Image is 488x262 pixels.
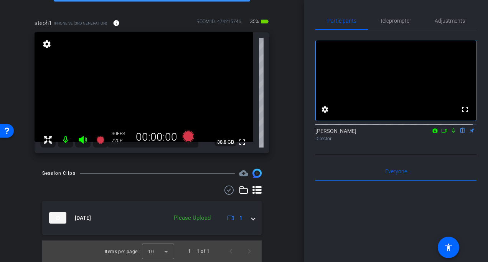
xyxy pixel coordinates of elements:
div: Session Clips [42,169,76,177]
div: Items per page: [105,248,139,255]
div: 30 [112,131,131,137]
div: Please Upload [170,214,214,222]
mat-expansion-panel-header: thumb-nail[DATE]Please Upload1 [42,201,262,235]
span: 1 [239,214,242,222]
span: iPhone SE (3rd generation) [54,20,107,26]
span: 35% [249,15,260,28]
div: 720P [112,138,131,144]
button: Previous page [222,242,240,260]
img: thumb-nail [49,212,66,224]
mat-icon: flip [458,127,467,134]
mat-icon: info [113,20,120,27]
div: Director [315,135,476,142]
mat-icon: settings [320,105,330,114]
span: 38.8 GB [214,138,237,147]
span: Destinations for your clips [239,169,248,178]
div: ROOM ID: 474215746 [196,18,241,29]
span: Adjustments [435,18,465,23]
mat-icon: fullscreen [237,138,247,147]
div: 00:00:00 [131,131,182,144]
mat-icon: settings [41,40,52,49]
mat-icon: battery_std [260,17,269,26]
span: Teleprompter [380,18,411,23]
span: steph1 [35,19,52,27]
div: 1 – 1 of 1 [188,247,209,255]
div: [PERSON_NAME] [315,127,476,142]
mat-icon: cloud_upload [239,169,248,178]
mat-icon: accessibility [444,243,453,252]
span: [DATE] [75,214,91,222]
button: Next page [240,242,259,260]
img: Session clips [252,169,262,178]
mat-icon: fullscreen [460,105,470,114]
span: Participants [327,18,356,23]
span: Everyone [385,169,407,174]
span: FPS [117,131,125,136]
